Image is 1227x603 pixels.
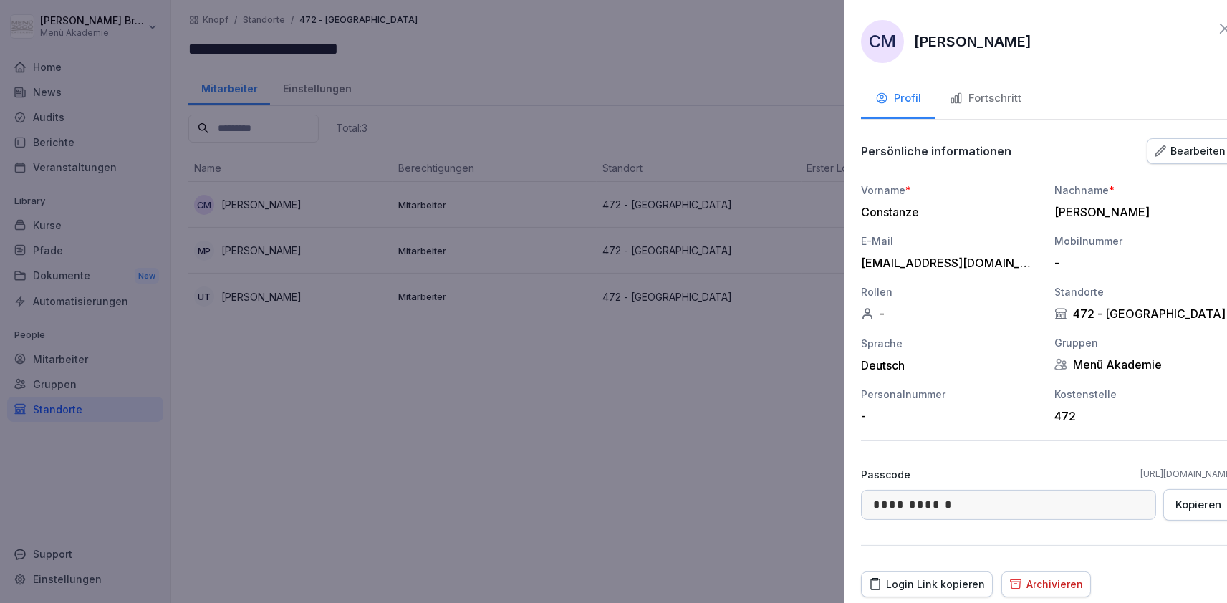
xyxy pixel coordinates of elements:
div: Profil [875,90,921,107]
div: - [861,307,1040,321]
div: Deutsch [861,358,1040,372]
div: Bearbeiten [1155,143,1226,159]
div: 472 [1054,409,1226,423]
div: [PERSON_NAME] [1054,205,1226,219]
p: Passcode [861,467,910,482]
div: E-Mail [861,233,1040,249]
button: Login Link kopieren [861,571,993,597]
button: Profil [861,80,935,119]
button: Fortschritt [935,80,1036,119]
div: Kopieren [1175,497,1221,513]
p: Persönliche informationen [861,144,1011,158]
div: Archivieren [1009,577,1083,592]
div: Constanze [861,205,1033,219]
div: - [861,409,1033,423]
button: Archivieren [1001,571,1091,597]
div: Fortschritt [950,90,1021,107]
div: Vorname [861,183,1040,198]
div: Personalnummer [861,387,1040,402]
div: [EMAIL_ADDRESS][DOMAIN_NAME] [861,256,1033,270]
div: CM [861,20,904,63]
p: [PERSON_NAME] [914,31,1031,52]
div: Rollen [861,284,1040,299]
div: - [1054,256,1226,270]
div: Login Link kopieren [869,577,985,592]
div: Sprache [861,336,1040,351]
